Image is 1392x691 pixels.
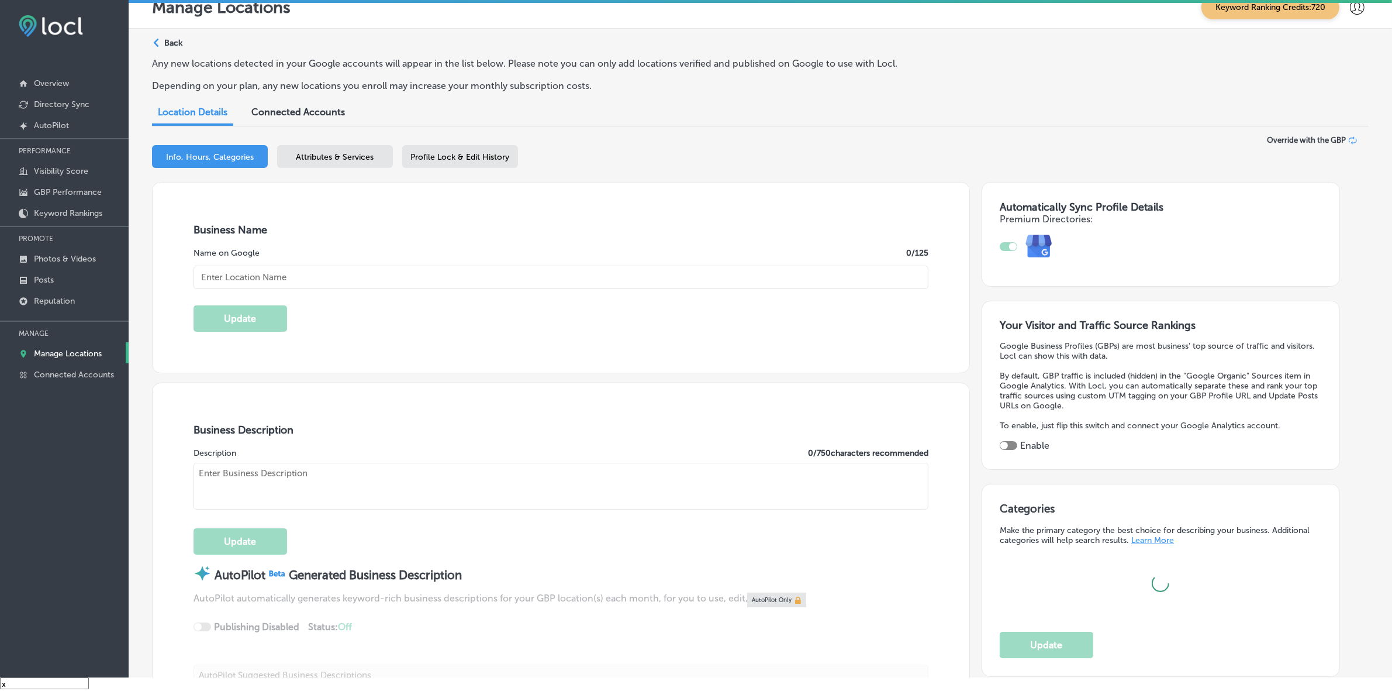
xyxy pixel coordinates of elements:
[215,568,462,582] strong: AutoPilot Generated Business Description
[1000,201,1321,214] h3: Automatically Sync Profile Details
[808,448,928,458] label: 0 / 750 characters recommended
[158,106,227,118] span: Location Details
[34,275,54,285] p: Posts
[164,38,182,48] p: Back
[1267,136,1346,145] span: Override with the GBP
[34,254,96,264] p: Photos & Videos
[34,187,102,197] p: GBP Performance
[1000,319,1321,332] h3: Your Visitor and Traffic Source Rankings
[1020,440,1049,451] label: Enable
[265,568,289,578] img: Beta
[1000,341,1321,361] p: Google Business Profiles (GBPs) are most business' top source of traffic and visitors. Locl can s...
[194,448,236,458] label: Description
[34,370,114,380] p: Connected Accounts
[1017,225,1061,269] img: e7ababfa220611ac49bdb491a11684a6.png
[152,80,943,91] p: Depending on your plan, any new locations you enroll may increase your monthly subscription costs.
[34,166,88,176] p: Visibility Score
[194,224,928,236] h3: Business Name
[152,58,943,69] p: Any new locations detected in your Google accounts will appear in the list below. Please note you...
[194,305,287,332] button: Update
[166,152,254,162] span: Info, Hours, Categories
[1000,214,1321,225] h4: Premium Directories:
[194,565,211,582] img: autopilot-icon
[411,152,510,162] span: Profile Lock & Edit History
[1000,632,1093,658] button: Update
[19,15,83,37] img: fda3e92497d09a02dc62c9cd864e3231.png
[34,208,102,218] p: Keyword Rankings
[296,152,374,162] span: Attributes & Services
[194,248,260,258] label: Name on Google
[34,78,69,88] p: Overview
[194,528,287,555] button: Update
[34,296,75,306] p: Reputation
[34,349,102,359] p: Manage Locations
[34,99,89,109] p: Directory Sync
[1000,421,1321,431] p: To enable, just flip this switch and connect your Google Analytics account.
[251,106,345,118] span: Connected Accounts
[1131,535,1174,545] a: Learn More
[906,248,928,258] label: 0 /125
[194,424,928,436] h3: Business Description
[1000,502,1321,520] h3: Categories
[194,266,928,289] input: Enter Location Name
[1000,525,1321,545] p: Make the primary category the best choice for describing your business. Additional categories wil...
[34,121,69,130] p: AutoPilot
[1000,371,1321,411] p: By default, GBP traffic is included (hidden) in the "Google Organic" Sources item in Google Analy...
